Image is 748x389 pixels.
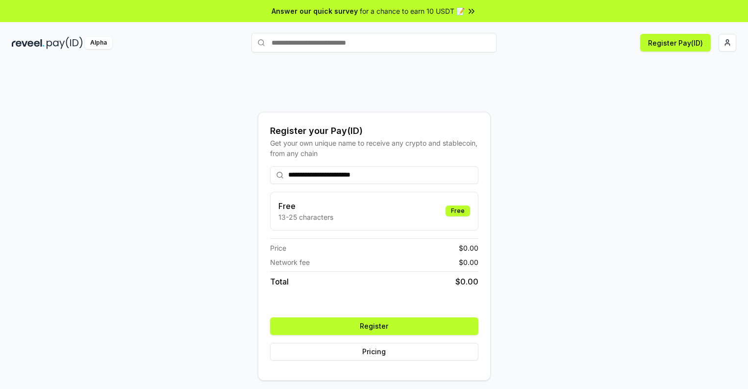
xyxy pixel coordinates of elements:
[270,317,478,335] button: Register
[270,243,286,253] span: Price
[270,276,289,287] span: Total
[270,138,478,158] div: Get your own unique name to receive any crypto and stablecoin, from any chain
[640,34,711,52] button: Register Pay(ID)
[12,37,45,49] img: reveel_dark
[270,124,478,138] div: Register your Pay(ID)
[459,243,478,253] span: $ 0.00
[446,206,470,216] div: Free
[455,276,478,287] span: $ 0.00
[459,257,478,267] span: $ 0.00
[85,37,112,49] div: Alpha
[278,200,333,212] h3: Free
[360,6,465,16] span: for a chance to earn 10 USDT 📝
[270,257,310,267] span: Network fee
[270,343,478,361] button: Pricing
[47,37,83,49] img: pay_id
[278,212,333,222] p: 13-25 characters
[272,6,358,16] span: Answer our quick survey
